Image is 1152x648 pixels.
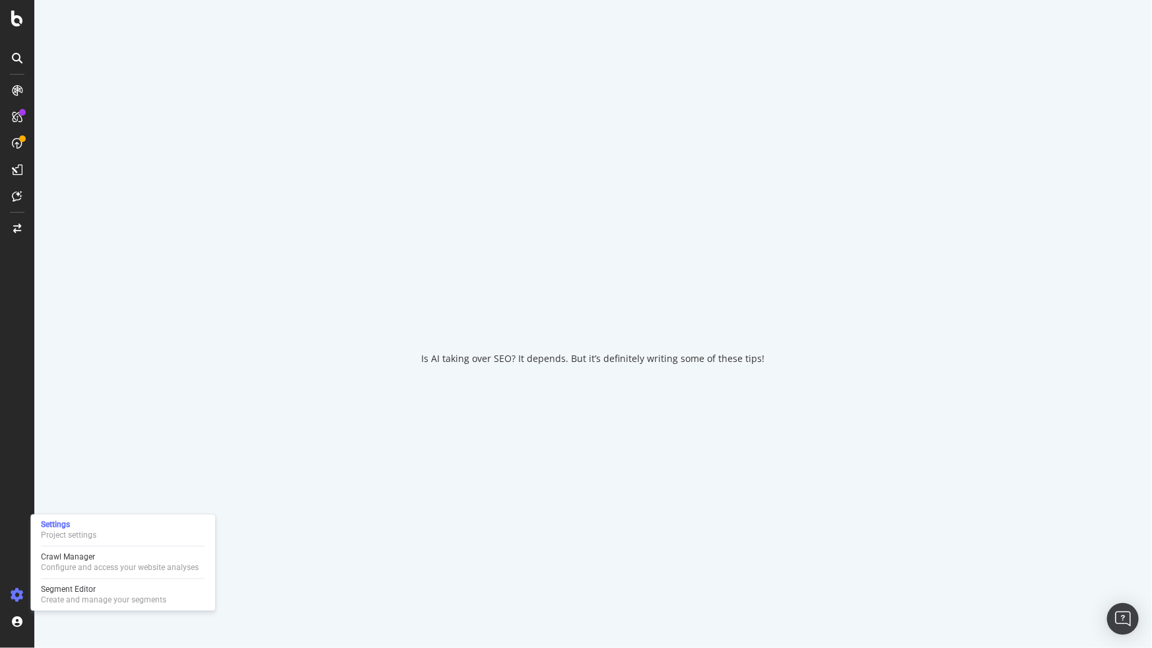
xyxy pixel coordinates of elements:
[1107,603,1139,635] div: Open Intercom Messenger
[422,352,765,365] div: Is AI taking over SEO? It depends. But it’s definitely writing some of these tips!
[41,552,199,563] div: Crawl Manager
[36,519,210,542] a: SettingsProject settings
[41,595,166,606] div: Create and manage your segments
[41,563,199,573] div: Configure and access your website analyses
[41,585,166,595] div: Segment Editor
[41,520,96,530] div: Settings
[546,283,641,331] div: animation
[36,551,210,575] a: Crawl ManagerConfigure and access your website analyses
[41,530,96,541] div: Project settings
[36,583,210,607] a: Segment EditorCreate and manage your segments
